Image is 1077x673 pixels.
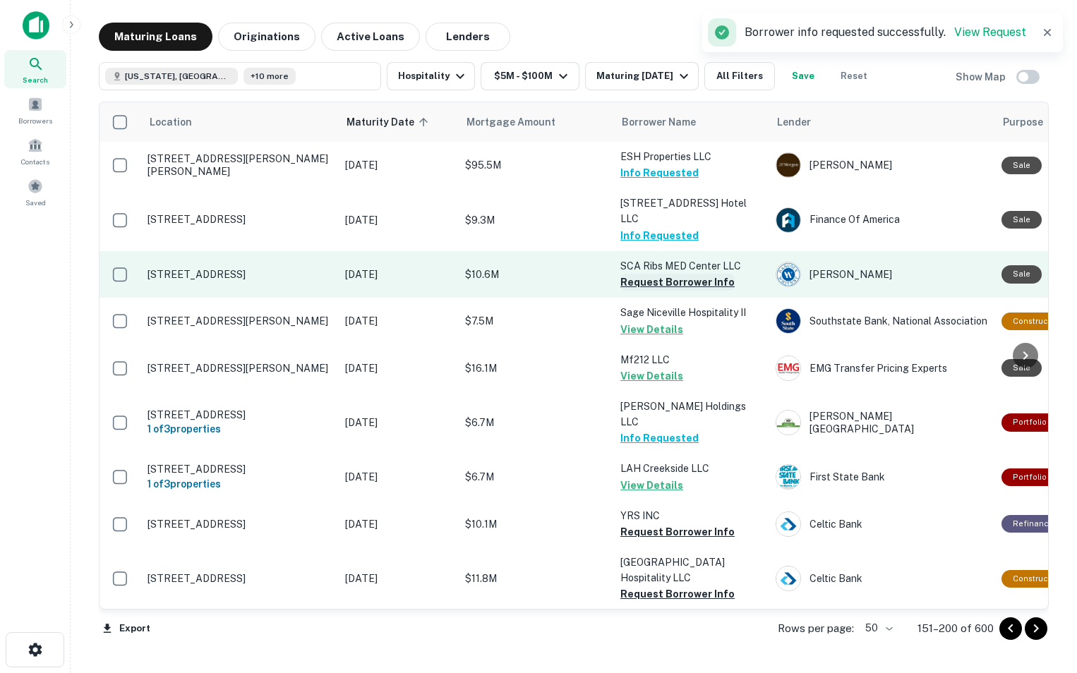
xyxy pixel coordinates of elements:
[4,173,66,211] a: Saved
[465,313,606,329] p: $7.5M
[1001,468,1058,486] div: This is a portfolio loan with 3 properties
[4,132,66,170] a: Contacts
[620,508,762,523] p: YRS INC
[481,62,579,90] button: $5M - $100M
[321,23,420,51] button: Active Loans
[999,617,1022,640] button: Go to previous page
[148,572,331,585] p: [STREET_ADDRESS]
[776,309,800,333] img: picture
[18,115,52,126] span: Borrowers
[345,469,451,485] p: [DATE]
[777,114,811,131] span: Lender
[620,164,699,181] button: Info Requested
[4,50,66,88] a: Search
[1006,515,1077,583] iframe: Chat Widget
[776,153,800,177] img: picture
[465,516,606,532] p: $10.1M
[1001,570,1074,588] div: This loan purpose was for construction
[345,516,451,532] p: [DATE]
[622,114,696,131] span: Borrower Name
[776,152,987,178] div: [PERSON_NAME]
[426,23,510,51] button: Lenders
[831,62,877,90] button: Reset
[465,469,606,485] p: $6.7M
[620,554,762,586] p: [GEOGRAPHIC_DATA] Hospitality LLC
[148,213,331,226] p: [STREET_ADDRESS]
[148,421,331,437] h6: 1 of 3 properties
[1001,359,1042,377] div: Sale
[917,620,994,637] p: 151–200 of 600
[345,313,451,329] p: [DATE]
[148,408,331,421] p: [STREET_ADDRESS]
[140,102,338,142] th: Location
[620,368,683,384] button: View Details
[148,152,331,178] p: [STREET_ADDRESS][PERSON_NAME][PERSON_NAME]
[148,463,331,475] p: [STREET_ADDRESS]
[776,410,987,435] div: [PERSON_NAME][GEOGRAPHIC_DATA]
[1001,211,1042,229] div: Sale
[338,102,458,142] th: Maturity Date
[148,362,331,375] p: [STREET_ADDRESS][PERSON_NAME]
[148,315,331,327] p: [STREET_ADDRESS][PERSON_NAME]
[387,62,475,90] button: Hospitality
[1025,617,1047,640] button: Go to next page
[1003,114,1043,131] span: Purpose
[620,430,699,447] button: Info Requested
[745,24,1026,41] p: Borrower info requested successfully.
[778,620,854,637] p: Rows per page:
[620,399,762,430] p: [PERSON_NAME] Holdings LLC
[620,352,762,368] p: Mf212 LLC
[467,114,574,131] span: Mortgage Amount
[1001,265,1042,283] div: Sale
[148,518,331,530] p: [STREET_ADDRESS]
[620,258,762,274] p: SCA Ribs MED Center LLC
[776,262,987,287] div: [PERSON_NAME]
[465,267,606,282] p: $10.6M
[465,415,606,430] p: $6.7M
[345,360,451,376] p: [DATE]
[769,102,994,142] th: Lender
[620,305,762,320] p: Sage Niceville Hospitality II
[620,477,683,494] button: View Details
[620,149,762,164] p: ESH Properties LLC
[620,586,735,602] button: Request Borrower Info
[345,415,451,430] p: [DATE]
[345,212,451,228] p: [DATE]
[620,461,762,476] p: LAH Creekside LLC
[620,195,762,226] p: [STREET_ADDRESS] Hotel LLC
[776,566,800,590] img: picture
[465,571,606,586] p: $11.8M
[620,227,699,244] button: Info Requested
[776,512,800,536] img: picture
[776,208,800,232] img: picture
[776,356,987,381] div: EMG Transfer Pricing Experts
[620,523,735,540] button: Request Borrower Info
[465,157,606,173] p: $95.5M
[125,70,231,83] span: [US_STATE], [GEOGRAPHIC_DATA]
[458,102,613,142] th: Mortgage Amount
[21,156,49,167] span: Contacts
[25,197,46,208] span: Saved
[1001,413,1058,431] div: This is a portfolio loan with 3 properties
[1001,515,1065,533] div: This loan purpose was for refinancing
[99,618,154,639] button: Export
[776,566,987,591] div: Celtic Bank
[776,207,987,233] div: Finance Of America
[620,321,683,338] button: View Details
[347,114,433,131] span: Maturity Date
[4,91,66,129] a: Borrowers
[465,360,606,376] p: $16.1M
[148,476,331,492] h6: 1 of 3 properties
[218,23,315,51] button: Originations
[99,23,212,51] button: Maturing Loans
[776,356,800,380] img: picture
[620,274,735,291] button: Request Borrower Info
[776,465,800,489] img: picture
[776,511,987,537] div: Celtic Bank
[149,114,192,131] span: Location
